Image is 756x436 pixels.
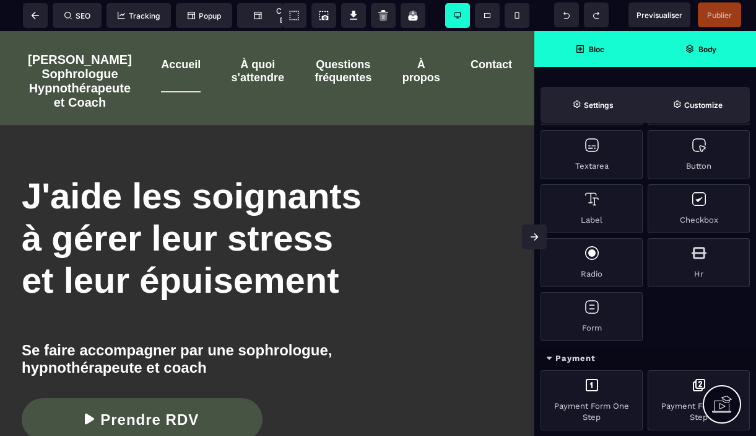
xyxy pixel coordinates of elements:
strong: Customize [684,100,723,110]
strong: Bloc [589,45,604,54]
a: À propos [402,19,440,61]
div: Form [541,292,643,341]
a: Accueil [161,19,201,61]
span: View components [282,3,306,28]
span: Screenshot [311,3,336,28]
div: Textarea [541,130,643,179]
a: À quoi s'attendre [232,19,284,61]
span: SEO [64,11,90,20]
div: Button [648,130,750,179]
span: Open Layer Manager [645,31,756,67]
span: Tracking [118,11,160,20]
button: Prendre RDV [22,367,263,409]
strong: Body [698,45,716,54]
div: Radio [541,238,643,287]
div: Hr [648,238,750,287]
span: Open Style Manager [645,87,750,123]
strong: Settings [584,100,614,110]
div: Payment [534,347,756,370]
span: Popup [188,11,221,20]
span: Publier [707,11,732,20]
span: Previsualiser [637,11,682,20]
span: Settings [541,87,645,123]
text: Se faire accompagner par une sophrologue, hypnothérapeute et coach [22,308,365,349]
div: Payment Form One Step [541,370,643,430]
div: Payment Form Two Step [648,370,750,430]
span: Preview [628,2,690,27]
a: Contact [471,19,512,61]
h2: [PERSON_NAME] Sophrologue Hypnothérapeute et Coach [28,16,132,85]
span: Open Blocks [534,31,645,67]
div: Label [541,184,643,233]
h1: J'aide les soignants à gérer leur stress et leur épuisement [22,138,365,277]
div: Checkbox [648,184,750,233]
span: Custom Block [243,6,303,25]
a: Questions fréquentes [315,19,371,61]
